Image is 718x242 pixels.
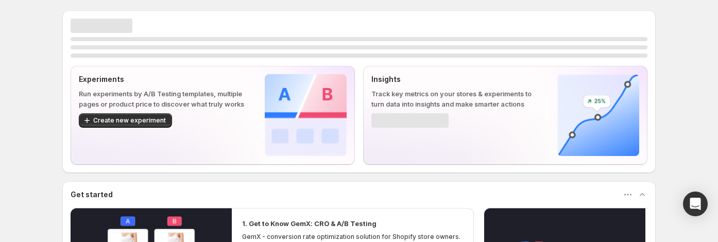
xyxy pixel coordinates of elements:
[371,89,541,109] p: Track key metrics on your stores & experiments to turn data into insights and make smarter actions
[79,74,248,84] p: Experiments
[79,89,248,109] p: Run experiments by A/B Testing templates, multiple pages or product price to discover what truly ...
[371,74,541,84] p: Insights
[265,74,347,156] img: Experiments
[683,192,708,216] div: Open Intercom Messenger
[71,189,113,200] h3: Get started
[93,116,166,125] span: Create new experiment
[242,218,377,229] h2: 1. Get to Know GemX: CRO & A/B Testing
[557,74,639,156] img: Insights
[79,113,172,128] button: Create new experiment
